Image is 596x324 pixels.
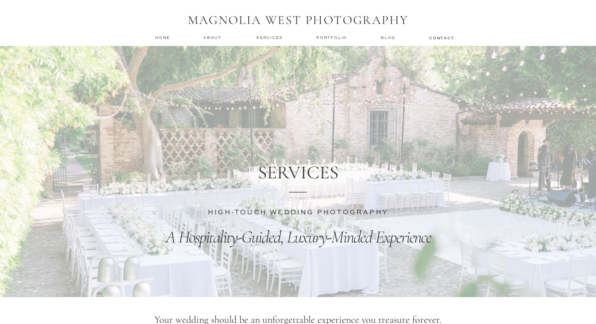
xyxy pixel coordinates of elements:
[203,35,224,41] a: about
[256,35,284,40] a: services
[316,35,349,41] a: Portfolio
[129,226,467,250] p: A Hospitality-Guided, Luxury-Minded Experience
[429,35,453,40] a: contact
[197,208,399,216] h3: HIGH-TOUCH WEDDING PHOTOGRAPHY
[381,35,397,41] a: Blog
[182,13,414,29] h1: MAGNOLIA WEST PHOTOGRAPHY
[257,161,339,182] h1: SERVICES
[155,35,171,40] a: home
